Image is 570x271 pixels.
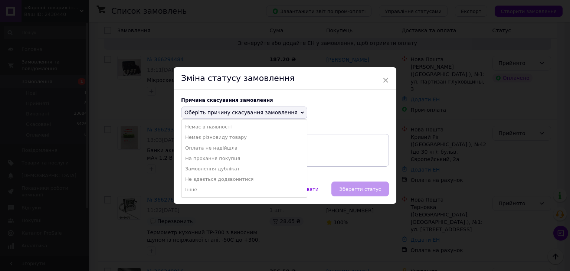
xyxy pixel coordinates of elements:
li: Немає різновиду товару [181,132,307,143]
li: Інше [181,185,307,195]
div: Зміна статусу замовлення [174,67,396,90]
li: Оплата не надійшла [181,143,307,153]
span: × [382,74,389,86]
li: Замовлення-дублікат [181,164,307,174]
li: На прохання покупця [181,153,307,164]
li: Немає в наявності [181,122,307,132]
span: Оберіть причину скасування замовлення [184,110,298,115]
div: Причина скасування замовлення [181,97,389,103]
li: Не вдається додзвонитися [181,174,307,185]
